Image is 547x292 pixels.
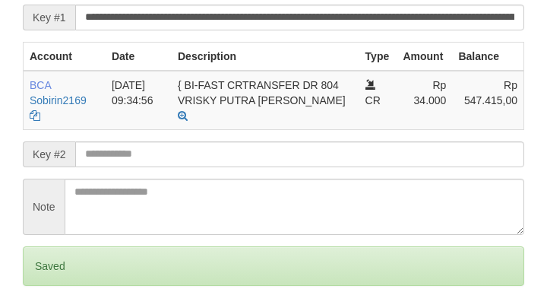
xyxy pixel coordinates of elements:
[365,94,381,106] span: CR
[24,42,106,71] th: Account
[30,79,51,91] span: BCA
[172,42,359,71] th: Description
[30,94,87,106] a: Sobirin2169
[23,141,75,167] span: Key #2
[106,71,172,130] td: [DATE] 09:34:56
[452,42,523,71] th: Balance
[23,5,75,30] span: Key #1
[23,179,65,235] span: Note
[172,71,359,130] td: { BI-FAST CRTRANSFER DR 804 VRISKY PUTRA [PERSON_NAME]
[106,42,172,71] th: Date
[23,246,524,286] div: Saved
[359,42,397,71] th: Type
[30,109,40,122] a: Copy Sobirin2169 to clipboard
[397,42,452,71] th: Amount
[397,71,452,130] td: Rp 34.000
[452,71,523,130] td: Rp 547.415,00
